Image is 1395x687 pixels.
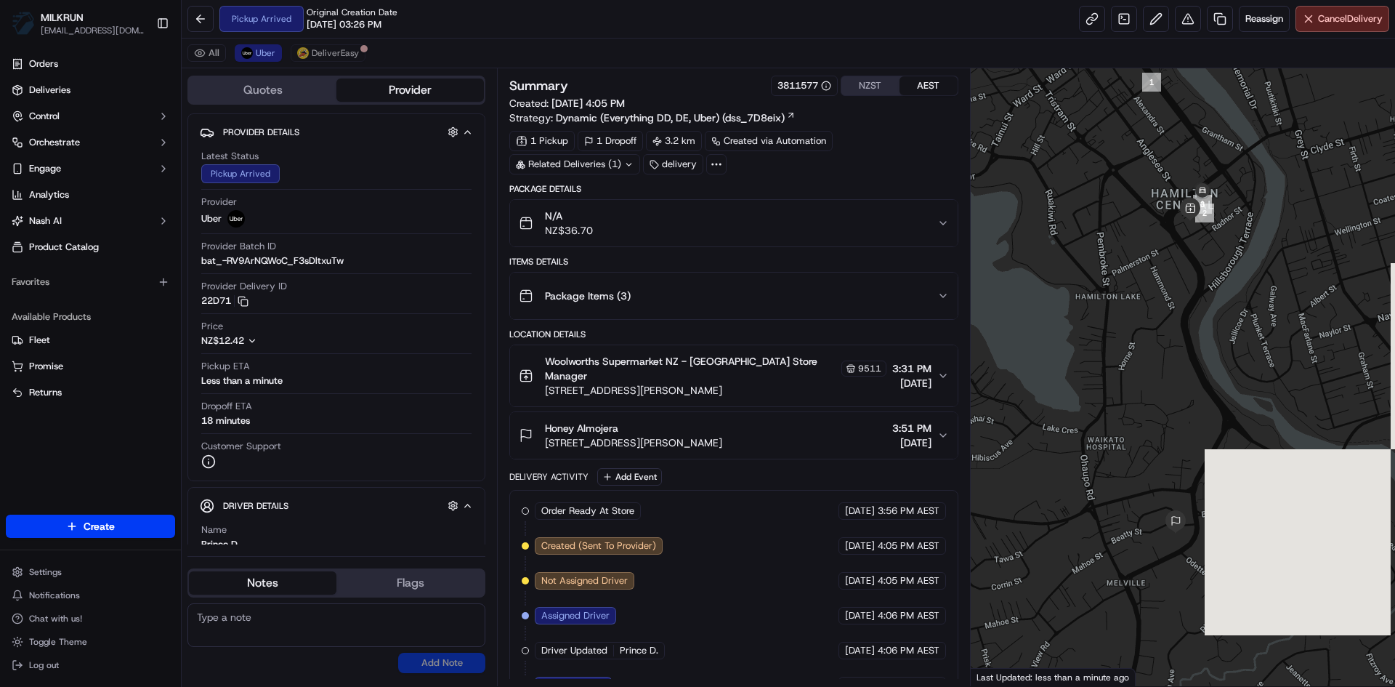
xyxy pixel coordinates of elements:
span: [DATE] [845,644,875,657]
span: Uber [201,212,222,225]
button: Log out [6,655,175,675]
span: N/A [545,209,593,223]
span: Assigned Driver [541,609,610,622]
div: Less than a minute [201,374,283,387]
span: bat_-RV9ArNQWoC_F3sDltxuTw [201,254,344,268]
button: Woolworths Supermarket NZ - [GEOGRAPHIC_DATA] Store Manager9511[STREET_ADDRESS][PERSON_NAME]3:31 ... [510,345,957,406]
div: Strategy: [509,111,796,125]
button: Settings [6,562,175,582]
a: Dynamic (Everything DD, DE, Uber) (dss_7D8eix) [556,111,796,125]
div: Items Details [509,256,958,268]
span: Analytics [29,188,69,201]
div: delivery [643,154,703,174]
img: uber-new-logo.jpeg [227,210,245,228]
div: Available Products [6,305,175,329]
span: Reassign [1245,12,1283,25]
span: [DATE] [845,505,875,518]
span: Dynamic (Everything DD, DE, Uber) (dss_7D8eix) [556,111,785,125]
span: Created (Sent To Provider) [541,539,656,553]
a: Fleet [12,334,169,347]
span: Driver Details [223,500,288,512]
button: NZST [841,76,899,95]
button: Quotes [189,79,336,102]
span: Product Catalog [29,241,99,254]
span: Provider Batch ID [201,240,276,253]
span: 9511 [858,363,881,374]
button: Returns [6,381,175,404]
span: Cancel Delivery [1318,12,1383,25]
img: delivereasy_logo.png [297,47,309,59]
span: [DATE] 03:26 PM [307,18,381,31]
span: DeliverEasy [312,47,359,59]
span: Customer Support [201,440,281,453]
div: Delivery Activity [509,471,589,483]
span: [DATE] [845,539,875,553]
a: Promise [12,360,169,373]
span: 4:05 PM AEST [878,539,939,553]
button: Reassign [1239,6,1290,32]
span: Name [201,523,227,537]
div: 1 Pickup [509,131,575,151]
div: 18 minutes [201,414,250,427]
span: Honey Almojera [545,421,618,435]
button: MILKRUN [41,10,84,25]
button: DeliverEasy [291,44,365,62]
a: Product Catalog [6,236,175,259]
span: 3:51 PM [892,421,931,435]
span: 4:06 PM AEST [878,609,939,622]
button: AEST [899,76,958,95]
button: Fleet [6,329,175,352]
span: 4:05 PM AEST [878,574,939,587]
div: Last Updated: less than a minute ago [971,668,1136,686]
span: Original Creation Date [307,7,397,18]
span: Order Ready At Store [541,505,634,518]
button: Provider [336,79,484,102]
span: Engage [29,162,61,175]
a: Returns [12,386,169,399]
button: All [187,44,226,62]
button: NZ$12.42 [201,334,329,347]
div: 3 [1193,195,1212,214]
button: 3811577 [777,79,831,92]
button: Package Items (3) [510,273,957,319]
span: 3:31 PM [892,361,931,376]
span: Created: [509,96,625,111]
span: Pickup ETA [201,360,250,373]
button: Driver Details [200,494,473,518]
div: 1 Dropoff [578,131,643,151]
span: [DATE] 4:05 PM [551,97,625,110]
a: Orders [6,52,175,76]
span: Settings [29,566,62,578]
span: Create [84,519,115,534]
span: 3:56 PM AEST [878,505,939,518]
button: Promise [6,355,175,378]
div: Package Details [509,183,958,195]
span: Dropoff ETA [201,400,252,413]
span: Woolworths Supermarket NZ - [GEOGRAPHIC_DATA] Store Manager [545,354,838,383]
span: Deliveries [29,84,70,97]
button: Honey Almojera[STREET_ADDRESS][PERSON_NAME]3:51 PM[DATE] [510,412,957,459]
a: Analytics [6,183,175,206]
span: Driver Updated [541,644,607,657]
div: 1 [1142,73,1161,92]
span: Log out [29,659,59,671]
span: Uber [256,47,275,59]
button: Orchestrate [6,131,175,154]
button: Provider Details [200,120,473,144]
span: NZ$36.70 [545,223,593,238]
span: Provider Delivery ID [201,280,287,293]
button: [EMAIL_ADDRESS][DOMAIN_NAME] [41,25,145,36]
span: Chat with us! [29,613,82,624]
button: Control [6,105,175,128]
a: Deliveries [6,79,175,102]
button: Uber [235,44,282,62]
button: N/ANZ$36.70 [510,200,957,246]
span: Notifications [29,590,80,601]
img: uber-new-logo.jpeg [241,47,253,59]
span: Provider [201,196,237,209]
button: Toggle Theme [6,632,175,652]
div: Favorites [6,270,175,294]
span: Orchestrate [29,136,80,149]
